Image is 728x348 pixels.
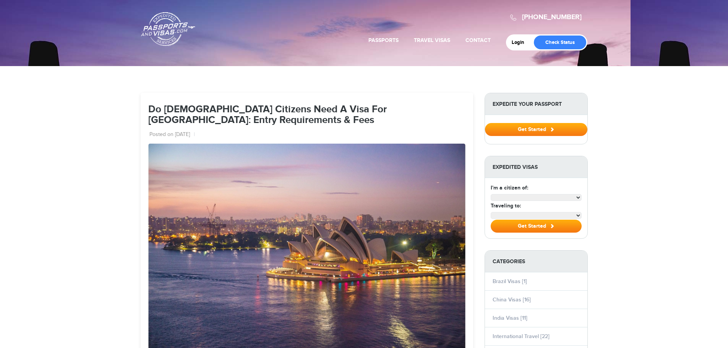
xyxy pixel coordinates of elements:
a: Get Started [485,126,587,132]
label: Traveling to: [491,202,521,210]
a: China Visas [16] [493,296,531,303]
a: Passports [368,37,399,44]
strong: Expedite Your Passport [485,93,587,115]
a: International Travel [22] [493,333,550,340]
a: Brazil Visas [1] [493,278,527,285]
strong: Expedited Visas [485,156,587,178]
button: Get Started [485,123,587,136]
strong: Categories [485,251,587,272]
li: Posted on [DATE] [149,131,195,139]
h1: Do [DEMOGRAPHIC_DATA] Citizens Need A Visa For [GEOGRAPHIC_DATA]: Entry Requirements & Fees [148,104,465,126]
button: Get Started [491,220,582,233]
a: Check Status [534,36,586,49]
a: Contact [465,37,491,44]
a: Travel Visas [414,37,450,44]
label: I'm a citizen of: [491,184,528,192]
a: Login [512,39,530,45]
a: Passports & [DOMAIN_NAME] [141,12,195,46]
a: [PHONE_NUMBER] [522,13,582,21]
a: India Visas [11] [493,315,527,321]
